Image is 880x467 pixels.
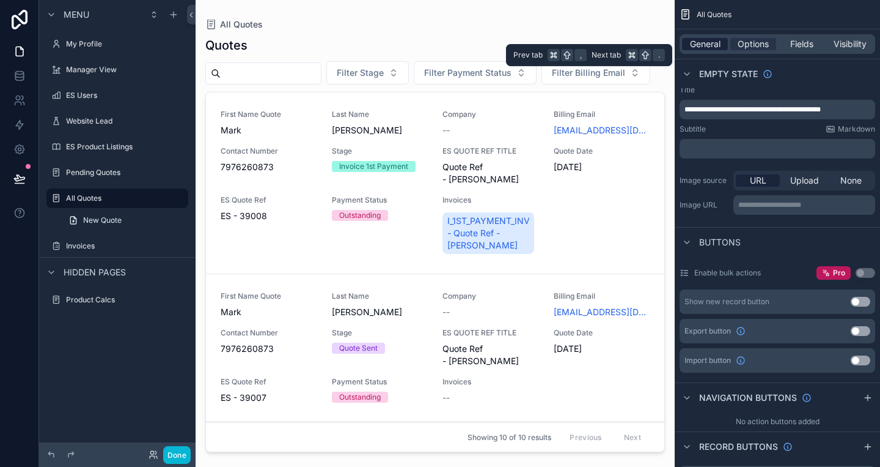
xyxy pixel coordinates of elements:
span: Showing 10 of 10 results [468,433,551,443]
div: scrollable content [733,195,875,215]
label: My Profile [66,39,186,49]
span: Hidden pages [64,266,126,278]
span: New Quote [83,215,122,225]
label: Enable bulk actions [694,268,761,278]
span: Upload [790,174,819,187]
label: ES Product Listings [66,142,186,152]
a: Product Calcs [46,290,188,310]
div: No action buttons added [675,412,880,432]
span: URL [750,174,766,187]
a: Manager View [46,60,188,80]
a: Pending Quotes [46,163,188,182]
a: Invoices [46,236,188,256]
a: ES Product Listings [46,137,188,157]
div: scrollable content [680,139,875,159]
span: Navigation buttons [699,392,797,404]
label: Image URL [680,200,728,210]
span: Options [738,38,769,50]
span: Fields [790,38,813,50]
span: Menu [64,9,89,21]
div: Show new record button [684,297,769,307]
label: Title [680,85,695,95]
span: Pro [833,268,845,278]
span: Markdown [838,124,875,134]
span: Prev tab [513,50,543,60]
span: Empty state [699,68,758,80]
span: Import button [684,356,731,365]
span: , [576,50,585,60]
span: Next tab [592,50,621,60]
a: New Quote [61,211,188,230]
label: Manager View [66,65,186,75]
a: My Profile [46,34,188,54]
div: scrollable content [680,100,875,119]
label: All Quotes [66,193,181,203]
label: Website Lead [66,116,186,126]
a: Website Lead [46,111,188,131]
span: Export button [684,326,731,336]
a: Markdown [826,124,875,134]
button: Done [163,446,191,464]
span: Visibility [834,38,867,50]
label: Invoices [66,241,186,251]
span: . [654,50,664,60]
span: General [690,38,721,50]
label: Pending Quotes [66,168,186,177]
a: All Quotes [46,189,188,208]
label: Product Calcs [66,295,186,305]
label: Subtitle [680,124,706,134]
span: All Quotes [697,10,732,20]
label: Image source [680,176,728,185]
span: Record buttons [699,441,778,453]
span: None [840,174,862,187]
a: ES Users [46,86,188,105]
span: Buttons [699,236,741,248]
label: ES Users [66,91,186,100]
